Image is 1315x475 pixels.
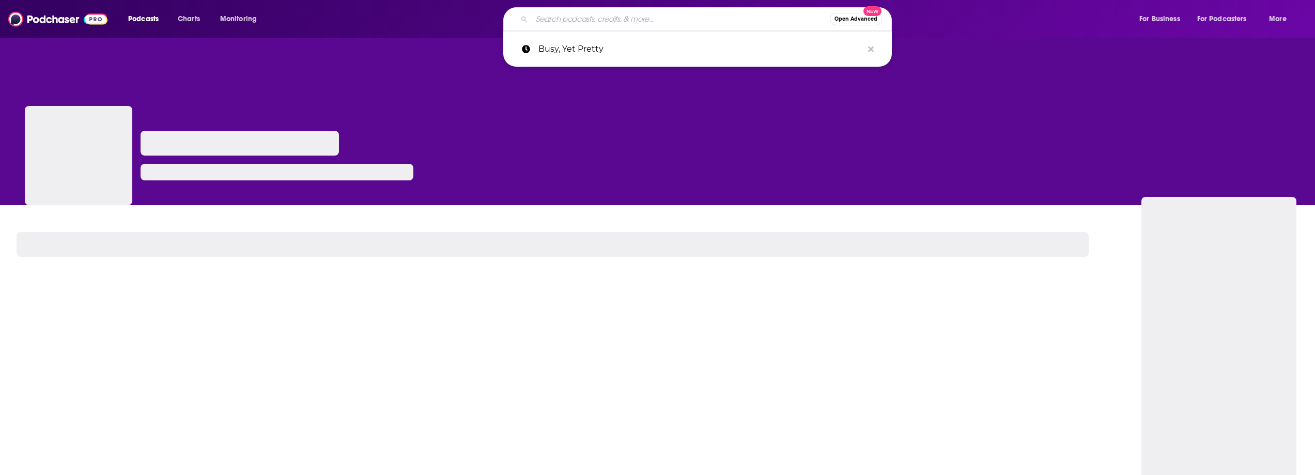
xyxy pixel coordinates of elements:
p: Busy, Yet Pretty [538,36,863,63]
button: open menu [1190,11,1262,27]
div: Search podcasts, credits, & more... [513,7,902,31]
span: More [1269,12,1287,26]
span: For Business [1139,12,1180,26]
button: open menu [1132,11,1193,27]
span: Podcasts [128,12,159,26]
button: open menu [1262,11,1299,27]
span: For Podcasters [1197,12,1247,26]
span: Monitoring [220,12,257,26]
button: open menu [213,11,270,27]
span: Open Advanced [834,17,877,22]
a: Busy, Yet Pretty [503,36,892,63]
span: New [863,6,882,16]
img: Podchaser - Follow, Share and Rate Podcasts [8,9,107,29]
button: Open AdvancedNew [830,13,882,25]
input: Search podcasts, credits, & more... [532,11,830,27]
a: Charts [171,11,206,27]
button: open menu [121,11,172,27]
span: Charts [178,12,200,26]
